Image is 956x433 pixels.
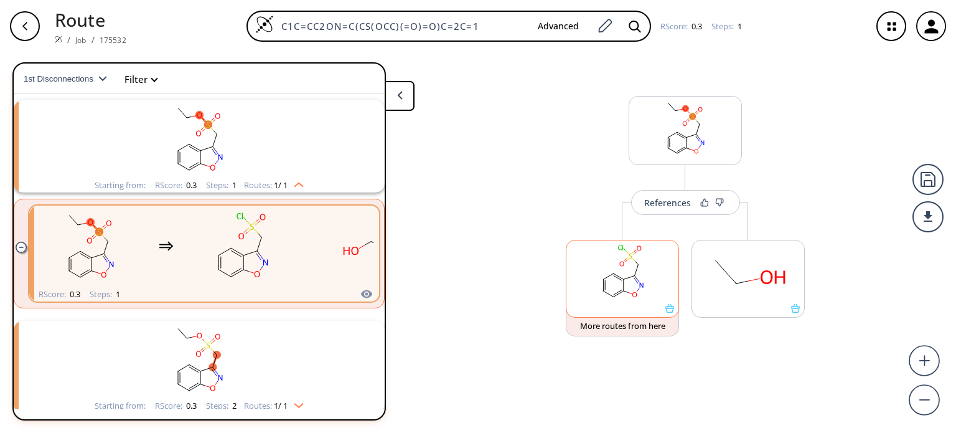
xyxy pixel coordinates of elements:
[95,402,146,410] div: Starting from:
[91,33,95,46] li: /
[311,207,423,285] svg: CCO
[644,199,691,207] div: References
[255,15,274,34] img: Logo Spaya
[244,402,304,410] div: Routes:
[230,179,237,191] span: 1
[230,400,237,411] span: 2
[184,179,197,191] span: 0.3
[55,36,62,43] img: Spaya logo
[37,100,361,178] svg: CCOS(=O)(=O)Cc1noc2ccccc12
[55,6,126,33] p: Route
[206,402,237,410] div: Steps :
[114,288,120,300] span: 1
[690,21,702,32] span: 0.3
[274,181,288,189] span: 1 / 1
[692,240,804,304] svg: CCO
[24,64,117,94] button: 1st Disconnections
[34,207,146,285] svg: CCOS(=O)(=O)Cc1noc2ccccc12
[566,240,678,304] svg: O=S(=O)(Cl)Cc1noc2ccccc12
[206,181,237,189] div: Steps :
[90,290,120,298] div: Steps :
[184,400,197,411] span: 0.3
[566,310,679,336] button: More routes from here
[155,181,197,189] div: RScore :
[24,74,98,83] span: 1st Disconnections
[660,22,702,31] div: RScore :
[736,21,742,32] span: 1
[68,288,80,300] span: 0.3
[274,402,288,410] span: 1 / 1
[155,402,197,410] div: RScore :
[37,321,361,399] svg: CCOS(=O)(=O)Cc1noc2ccccc12
[186,207,298,285] svg: O=S(=O)(Cl)Cc1noc2ccccc12
[711,22,742,31] div: Steps :
[39,290,80,298] div: RScore :
[274,20,528,32] input: Enter SMILES
[288,398,304,408] img: Down
[67,33,70,46] li: /
[288,178,304,188] img: Up
[117,75,157,84] button: Filter
[528,15,589,38] button: Advanced
[100,35,126,45] a: 175532
[95,181,146,189] div: Starting from:
[631,190,740,215] button: References
[629,97,741,160] svg: CCOS(=O)(=O)Cc1noc2ccccc12
[75,35,86,45] a: Job
[244,181,304,189] div: Routes:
